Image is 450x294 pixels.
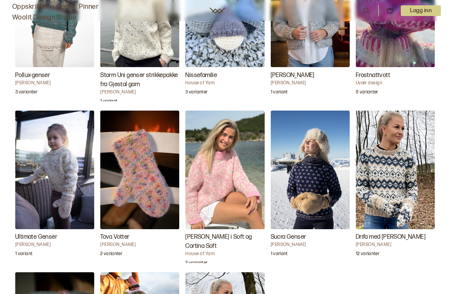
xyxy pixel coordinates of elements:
p: 3 varianter [15,89,37,97]
h4: House of Yarn [185,251,264,257]
button: User dropdown [401,5,441,16]
h4: [PERSON_NAME] [100,89,179,95]
h3: Frostnattvott [356,71,435,80]
h3: Sucra Genser [271,233,350,242]
p: 1 variant [15,251,32,259]
h4: [PERSON_NAME] [100,242,179,248]
h4: [PERSON_NAME] [356,242,435,248]
p: 1 variant [271,251,288,259]
a: Pinner [79,2,99,12]
a: Sucra Genser [271,111,350,263]
h4: [PERSON_NAME] [271,80,350,86]
h3: Drifa med [PERSON_NAME] [356,233,435,242]
h4: House of Yarn [185,80,264,86]
a: Tova Votter [100,111,179,263]
h4: [PERSON_NAME] [15,242,94,248]
img: Brit Frafjord ØrstavikUltimate Genser [15,111,94,229]
h3: Ultimate Genser [15,233,94,242]
h3: Storm Uni genser strikkepakke fra Gjestal garn [100,71,179,89]
p: 3 varianter [185,89,207,97]
p: 12 varianter [356,251,379,259]
img: Hrønn JohnsdatterDrifa med lav hals [356,111,435,229]
a: Oppskrifter [12,2,48,12]
p: 1 variant [271,89,288,97]
h4: [PERSON_NAME] [271,242,350,248]
h4: Uvær design [356,80,435,86]
h3: Tova Votter [100,233,179,242]
h3: [PERSON_NAME] [271,71,350,80]
a: Ultimate Genser [15,111,94,263]
p: 2 varianter [100,251,122,259]
a: Drifa med lav hals [356,111,435,263]
img: House of YarnCarly Genser i Soft og Cortina Soft [185,111,264,229]
p: 1 variant [100,98,117,106]
h3: [PERSON_NAME] i Soft og Cortina Soft [185,233,264,251]
a: Garn [56,2,71,12]
p: 2 varianter [185,260,207,268]
a: Carly Genser i Soft og Cortina Soft [185,111,264,263]
h3: Pollux-genser [15,71,94,80]
h3: Nissefamilie [185,71,264,80]
p: 8 varianter [356,89,378,97]
img: Hrönn JónsdóttirTova Votter [100,111,179,229]
a: Woolit [210,8,225,14]
a: Woolit Design Studio [12,12,77,23]
img: Hrönn JónsdóttirSucra Genser [271,111,350,229]
p: Logg inn [401,5,441,16]
h4: [PERSON_NAME] [15,80,94,86]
